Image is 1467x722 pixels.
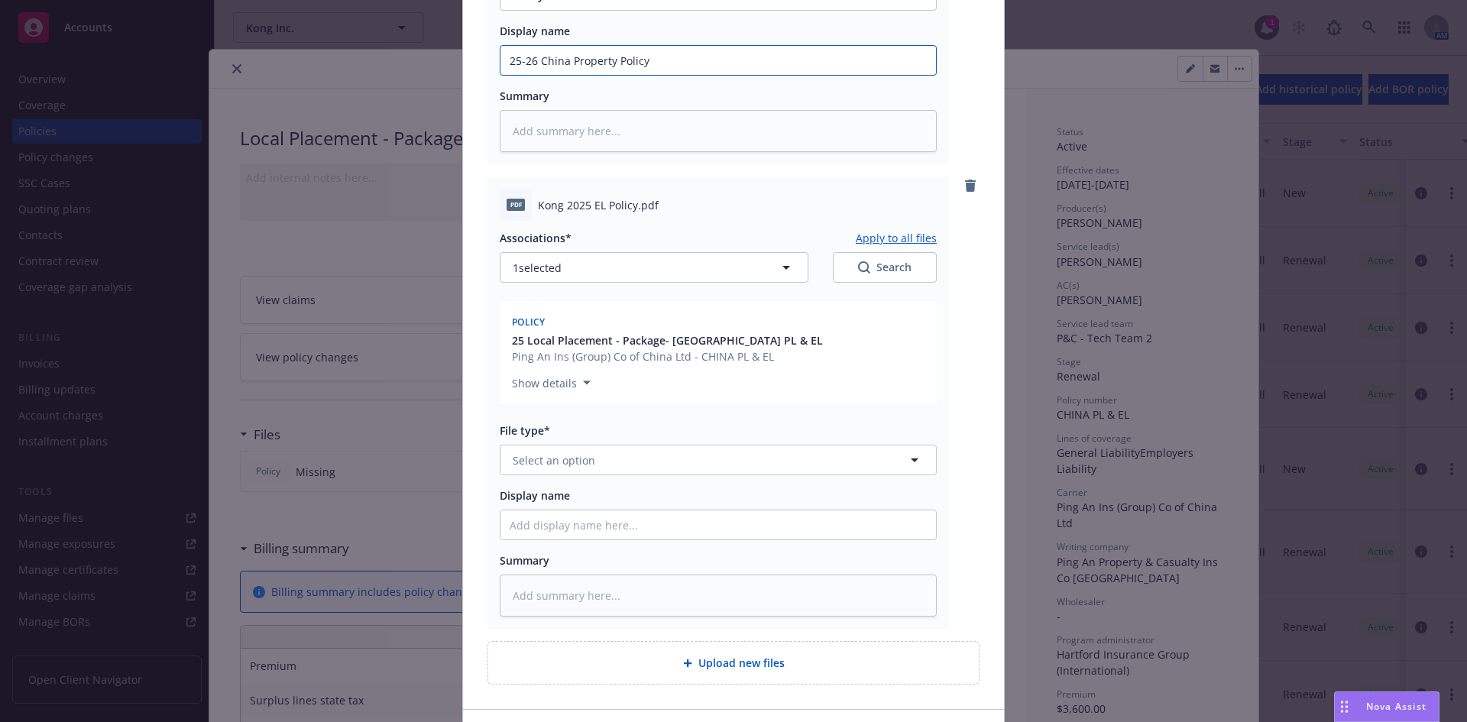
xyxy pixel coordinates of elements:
[500,445,937,475] button: Select an option
[500,488,570,503] span: Display name
[1335,692,1354,721] div: Drag to move
[1334,691,1439,722] button: Nova Assist
[500,510,936,539] input: Add display name here...
[1366,700,1427,713] span: Nova Assist
[513,452,595,468] span: Select an option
